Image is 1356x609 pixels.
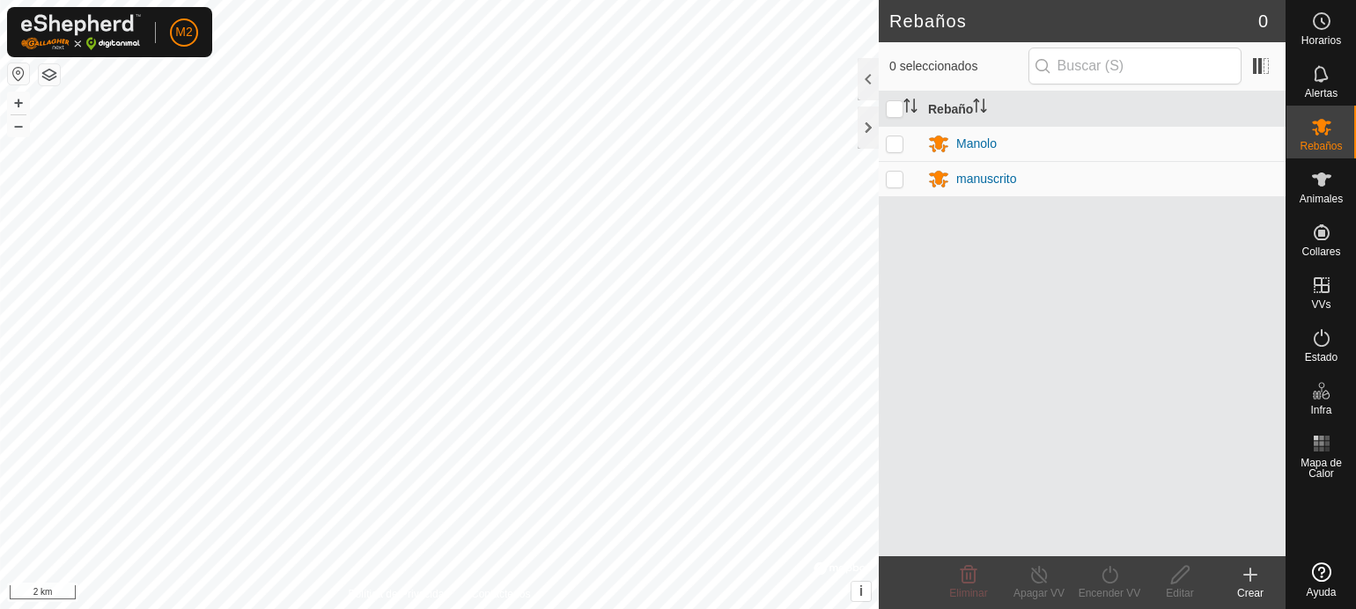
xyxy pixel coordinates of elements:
p-sorticon: Activar para ordenar [903,101,918,115]
button: Restablecer Mapa [8,63,29,84]
p-sorticon: Activar para ordenar [973,101,987,115]
font: i [859,583,863,598]
a: Ayuda [1286,555,1356,605]
font: Mapa de Calor [1301,457,1342,480]
font: manuscrito [956,172,1016,186]
font: Rebaños [889,11,967,31]
font: Política de Privacidad [349,588,450,600]
font: Editar [1166,587,1193,599]
font: Rebaño [928,102,973,116]
button: – [8,115,29,136]
font: 0 [1258,11,1268,31]
font: Estado [1305,351,1338,363]
font: Animales [1300,193,1343,205]
button: Capas del Mapa [39,64,60,85]
img: Logotipo de Gallagher [21,14,141,50]
font: Crear [1237,587,1264,599]
font: Rebaños [1300,140,1342,152]
font: Apagar VV [1013,587,1065,599]
font: 0 seleccionados [889,59,977,73]
font: Contáctenos [471,588,530,600]
button: i [851,582,871,601]
font: Alertas [1305,87,1338,99]
font: Eliminar [949,587,987,599]
font: Infra [1310,404,1331,416]
font: M2 [175,25,192,39]
font: VVs [1311,298,1330,311]
button: + [8,92,29,114]
font: Collares [1301,246,1340,258]
font: + [14,93,24,112]
font: Encender VV [1079,587,1141,599]
input: Buscar (S) [1028,48,1242,84]
a: Contáctenos [471,586,530,602]
font: – [14,116,23,135]
font: Ayuda [1307,586,1337,598]
font: Horarios [1301,34,1341,47]
a: Política de Privacidad [349,586,450,602]
font: Manolo [956,136,997,150]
